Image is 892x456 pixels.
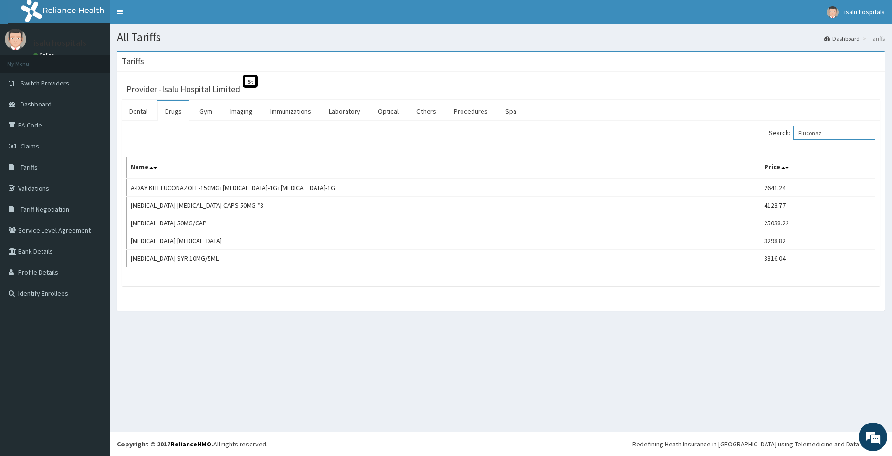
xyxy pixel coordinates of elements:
li: Tariffs [861,34,885,42]
td: [MEDICAL_DATA] [MEDICAL_DATA] [127,232,760,250]
a: Gym [192,101,220,121]
img: d_794563401_company_1708531726252_794563401 [18,48,39,72]
a: Procedures [446,101,495,121]
span: Claims [21,142,39,150]
footer: All rights reserved. [110,432,892,456]
label: Search: [769,126,875,140]
h3: Tariffs [122,57,144,65]
span: St [243,75,258,88]
a: Dashboard [824,34,860,42]
td: 3298.82 [760,232,875,250]
h3: Provider - Isalu Hospital Limited [126,85,240,94]
div: Minimize live chat window [157,5,179,28]
td: A-DAY KITFLUCONAZOLE-150MG+[MEDICAL_DATA]-1G+[MEDICAL_DATA]-1G [127,179,760,197]
div: Redefining Heath Insurance in [GEOGRAPHIC_DATA] using Telemedicine and Data Science! [632,439,885,449]
a: Immunizations [262,101,319,121]
td: [MEDICAL_DATA] [MEDICAL_DATA] CAPS 50MG *3 [127,197,760,214]
span: Switch Providers [21,79,69,87]
span: isalu hospitals [844,8,885,16]
a: Optical [370,101,406,121]
a: Dental [122,101,155,121]
a: RelianceHMO [170,440,211,448]
a: Online [33,52,56,59]
a: Others [409,101,444,121]
td: 25038.22 [760,214,875,232]
img: User Image [827,6,839,18]
a: Laboratory [321,101,368,121]
span: Dashboard [21,100,52,108]
div: Chat with us now [50,53,160,66]
span: We're online! [55,120,132,217]
h1: All Tariffs [117,31,885,43]
img: User Image [5,29,26,50]
td: [MEDICAL_DATA] 50MG/CAP [127,214,760,232]
td: 2641.24 [760,179,875,197]
textarea: Type your message and hit 'Enter' [5,261,182,294]
p: isalu hospitals [33,39,86,47]
span: Tariffs [21,163,38,171]
a: Spa [498,101,524,121]
th: Name [127,157,760,179]
strong: Copyright © 2017 . [117,440,213,448]
a: Drugs [157,101,189,121]
span: Tariff Negotiation [21,205,69,213]
th: Price [760,157,875,179]
a: Imaging [222,101,260,121]
td: 4123.77 [760,197,875,214]
td: [MEDICAL_DATA] SYR 10MG/5ML [127,250,760,267]
td: 3316.04 [760,250,875,267]
input: Search: [793,126,875,140]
